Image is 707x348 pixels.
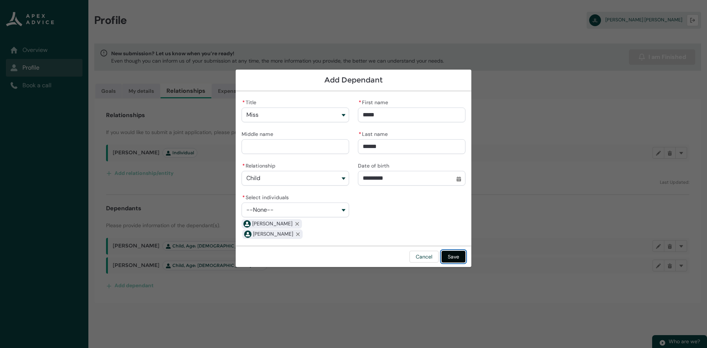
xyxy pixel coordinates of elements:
[252,220,292,228] span: James Leeson
[359,131,361,137] abbr: required
[359,99,361,106] abbr: required
[292,219,302,229] button: Remove James Leeson
[242,162,245,169] abbr: required
[242,75,465,85] h1: Add Dependant
[293,229,303,239] button: Remove Zoanna Powell
[409,251,439,263] button: Cancel
[358,161,392,169] label: Date of birth
[242,194,245,201] abbr: required
[242,192,292,201] label: Select individuals
[246,175,260,182] span: Child
[242,203,349,217] button: Select individuals
[246,207,274,213] span: --None--
[442,251,465,263] button: Save
[242,171,349,186] button: Relationship
[242,97,259,106] label: Title
[242,108,349,122] button: Title
[253,230,293,238] span: Zoanna Powell
[246,112,258,118] span: Miss
[242,161,278,169] label: Relationship
[358,129,391,138] label: Last name
[242,99,245,106] abbr: required
[358,97,391,106] label: First name
[242,129,276,138] label: Middle name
